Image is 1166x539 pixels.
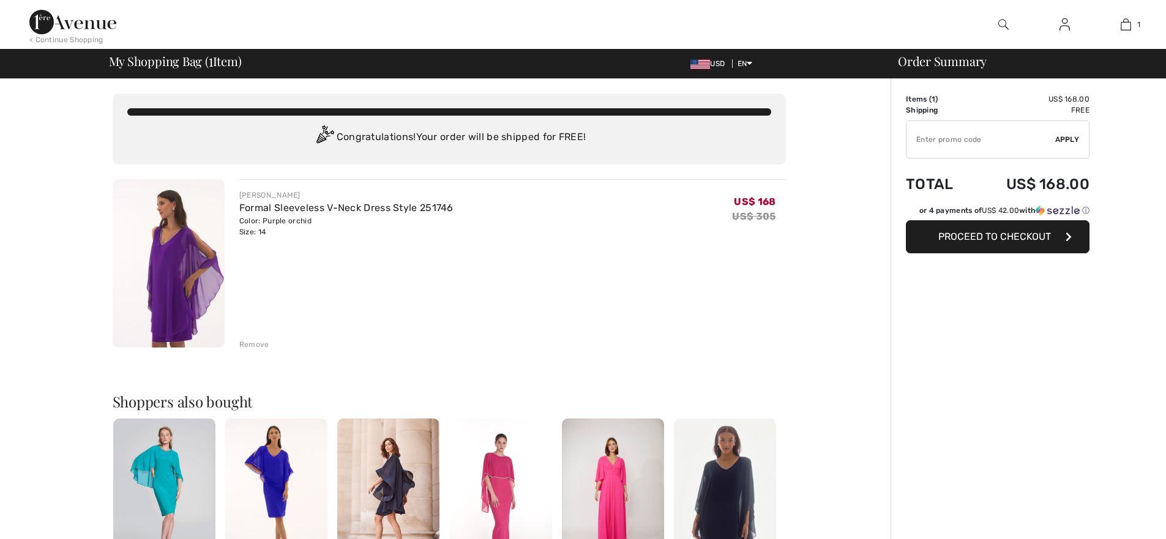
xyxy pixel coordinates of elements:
[1050,17,1080,32] a: Sign In
[239,339,269,350] div: Remove
[734,196,775,207] span: US$ 168
[1121,17,1131,32] img: My Bag
[209,52,213,68] span: 1
[1036,205,1080,216] img: Sezzle
[239,215,454,237] div: Color: Purple orchid Size: 14
[1096,17,1156,32] a: 1
[982,206,1019,215] span: US$ 42.00
[906,105,973,116] td: Shipping
[1137,19,1140,30] span: 1
[312,125,337,150] img: Congratulation2.svg
[239,202,454,214] a: Formal Sleeveless V-Neck Dress Style 251746
[938,231,1051,242] span: Proceed to Checkout
[113,394,786,409] h2: Shoppers also bought
[29,34,103,45] div: < Continue Shopping
[906,205,1089,220] div: or 4 payments ofUS$ 42.00withSezzle Click to learn more about Sezzle
[919,205,1089,216] div: or 4 payments of with
[690,59,710,69] img: US Dollar
[738,59,753,68] span: EN
[113,179,225,348] img: Formal Sleeveless V-Neck Dress Style 251746
[973,105,1089,116] td: Free
[998,17,1009,32] img: search the website
[906,94,973,105] td: Items ( )
[1055,134,1080,145] span: Apply
[973,94,1089,105] td: US$ 168.00
[732,210,775,222] s: US$ 305
[973,163,1089,205] td: US$ 168.00
[906,121,1055,158] input: Promo code
[109,55,242,67] span: My Shopping Bag ( Item)
[690,59,730,68] span: USD
[239,190,454,201] div: [PERSON_NAME]
[127,125,771,150] div: Congratulations! Your order will be shipped for FREE!
[883,55,1159,67] div: Order Summary
[29,10,116,34] img: 1ère Avenue
[1059,17,1070,32] img: My Info
[906,220,1089,253] button: Proceed to Checkout
[932,95,935,103] span: 1
[906,163,973,205] td: Total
